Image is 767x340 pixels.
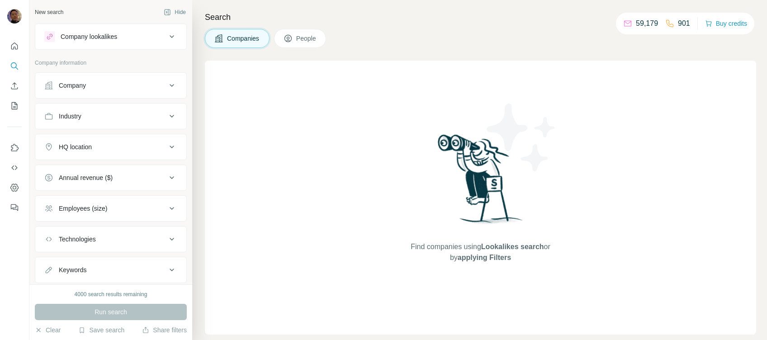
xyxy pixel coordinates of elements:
button: Quick start [7,38,22,54]
button: Keywords [35,259,186,281]
div: 4000 search results remaining [75,290,147,298]
div: Technologies [59,235,96,244]
div: Industry [59,112,81,121]
div: HQ location [59,142,92,151]
span: People [296,34,317,43]
button: Feedback [7,199,22,216]
span: Find companies using or by [408,241,553,263]
h4: Search [205,11,756,24]
span: Lookalikes search [481,243,544,250]
span: applying Filters [458,254,511,261]
button: Use Surfe API [7,160,22,176]
p: 901 [678,18,690,29]
button: Annual revenue ($) [35,167,186,189]
button: Clear [35,326,61,335]
div: Company [59,81,86,90]
img: Avatar [7,9,22,24]
button: Dashboard [7,179,22,196]
div: Employees (size) [59,204,107,213]
button: Use Surfe on LinkedIn [7,140,22,156]
button: Company [35,75,186,96]
div: New search [35,8,63,16]
button: My lists [7,98,22,114]
img: Surfe Illustration - Stars [481,97,562,178]
p: Company information [35,59,187,67]
button: Industry [35,105,186,127]
button: HQ location [35,136,186,158]
span: Companies [227,34,260,43]
p: 59,179 [636,18,658,29]
button: Hide [157,5,192,19]
div: Company lookalikes [61,32,117,41]
button: Enrich CSV [7,78,22,94]
img: Surfe Illustration - Woman searching with binoculars [434,132,528,233]
button: Buy credits [705,17,747,30]
button: Employees (size) [35,198,186,219]
button: Company lookalikes [35,26,186,47]
div: Keywords [59,265,86,274]
button: Share filters [142,326,187,335]
div: Annual revenue ($) [59,173,113,182]
button: Technologies [35,228,186,250]
button: Search [7,58,22,74]
button: Save search [78,326,124,335]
